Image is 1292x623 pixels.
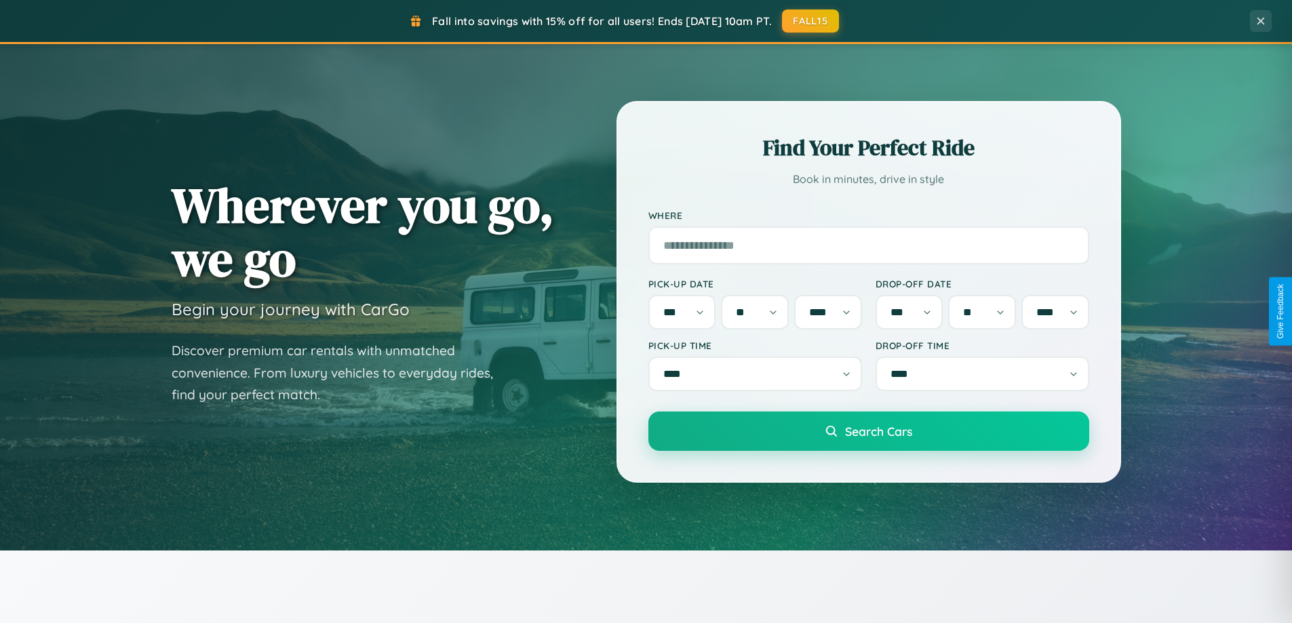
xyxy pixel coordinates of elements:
span: Search Cars [845,424,912,439]
span: Fall into savings with 15% off for all users! Ends [DATE] 10am PT. [432,14,772,28]
h3: Begin your journey with CarGo [172,299,410,319]
button: FALL15 [782,9,839,33]
label: Where [648,209,1089,221]
label: Pick-up Time [648,340,862,351]
button: Search Cars [648,411,1089,451]
label: Pick-up Date [648,278,862,289]
p: Discover premium car rentals with unmatched convenience. From luxury vehicles to everyday rides, ... [172,340,511,406]
label: Drop-off Date [876,278,1089,289]
h2: Find Your Perfect Ride [648,133,1089,163]
div: Give Feedback [1276,284,1285,339]
p: Book in minutes, drive in style [648,169,1089,189]
h1: Wherever you go, we go [172,178,554,285]
label: Drop-off Time [876,340,1089,351]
